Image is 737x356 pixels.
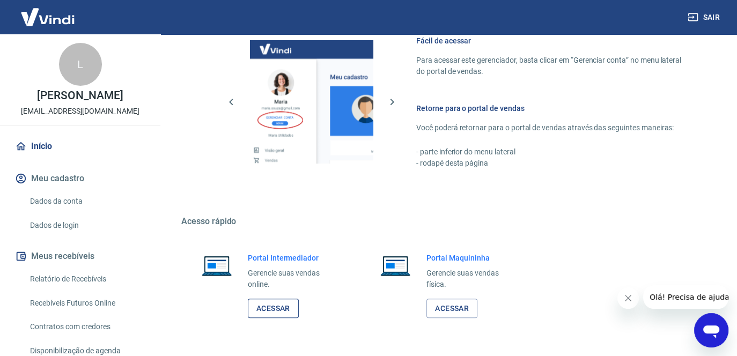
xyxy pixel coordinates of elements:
[426,299,477,318] a: Acessar
[194,253,239,278] img: Imagem de um notebook aberto
[13,167,148,190] button: Meu cadastro
[13,135,148,158] a: Início
[416,35,686,46] h6: Fácil de acessar
[26,214,148,236] a: Dados de login
[373,253,418,278] img: Imagem de um notebook aberto
[416,146,686,158] p: - parte inferior do menu lateral
[26,268,148,290] a: Relatório de Recebíveis
[617,287,639,309] iframe: Fechar mensagem
[248,299,299,318] a: Acessar
[59,43,102,86] div: L
[248,268,341,290] p: Gerencie suas vendas online.
[686,8,724,27] button: Sair
[26,292,148,314] a: Recebíveis Futuros Online
[416,122,686,133] p: Você poderá retornar para o portal de vendas através das seguintes maneiras:
[21,106,139,117] p: [EMAIL_ADDRESS][DOMAIN_NAME]
[181,216,711,227] h5: Acesso rápido
[37,90,123,101] p: [PERSON_NAME]
[26,316,148,338] a: Contratos com credores
[694,313,728,347] iframe: Botão para abrir a janela de mensagens
[13,1,83,33] img: Vindi
[13,244,148,268] button: Meus recebíveis
[248,253,341,263] h6: Portal Intermediador
[426,253,519,263] h6: Portal Maquininha
[26,190,148,212] a: Dados da conta
[6,8,90,16] span: Olá! Precisa de ajuda?
[416,103,686,114] h6: Retorne para o portal de vendas
[416,55,686,77] p: Para acessar este gerenciador, basta clicar em “Gerenciar conta” no menu lateral do portal de ven...
[250,40,373,164] img: Imagem da dashboard mostrando o botão de gerenciar conta na sidebar no lado esquerdo
[416,158,686,169] p: - rodapé desta página
[643,285,728,309] iframe: Mensagem da empresa
[426,268,519,290] p: Gerencie suas vendas física.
